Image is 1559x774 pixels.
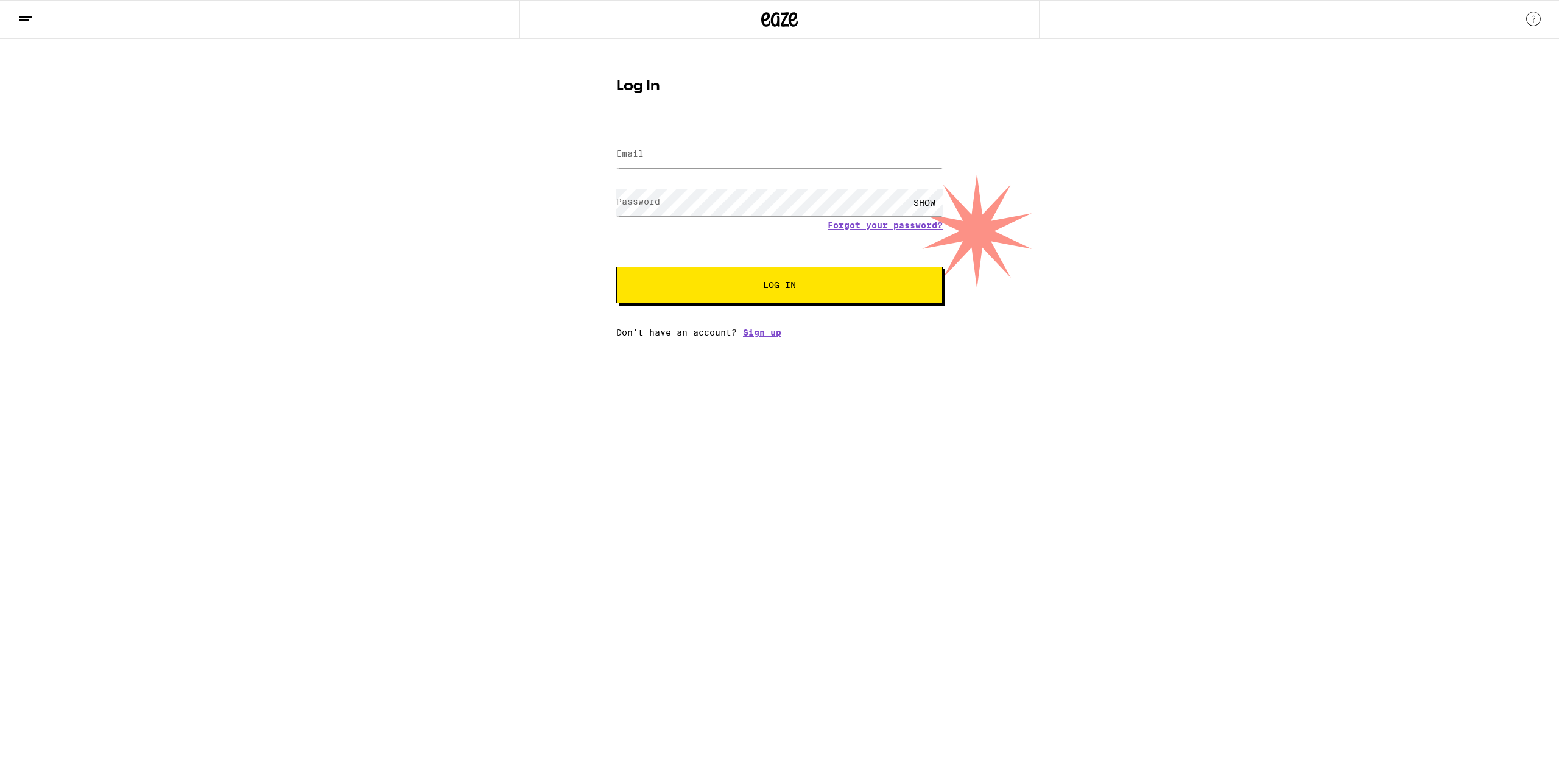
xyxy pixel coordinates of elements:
[616,79,943,94] h1: Log In
[906,189,943,216] div: SHOW
[828,220,943,230] a: Forgot your password?
[763,281,796,289] span: Log In
[616,149,644,158] label: Email
[616,267,943,303] button: Log In
[616,141,943,168] input: Email
[616,197,660,206] label: Password
[743,328,781,337] a: Sign up
[616,328,943,337] div: Don't have an account?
